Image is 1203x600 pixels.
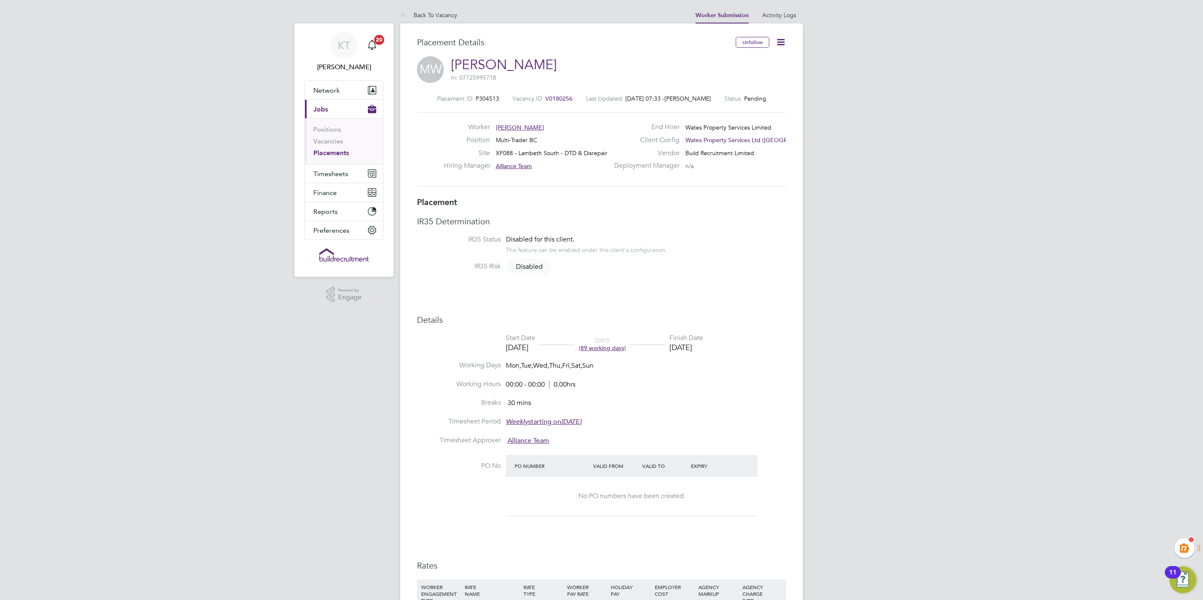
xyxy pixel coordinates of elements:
[417,462,501,470] label: PO No
[664,95,711,102] span: [PERSON_NAME]
[476,95,499,102] span: P304513
[591,458,640,473] div: Valid From
[513,458,591,473] div: PO Number
[305,100,383,118] button: Jobs
[444,149,490,158] label: Site
[736,37,769,48] button: Unfollow
[417,314,786,325] h3: Details
[575,337,630,352] div: DAYS
[506,244,667,254] div: This feature can be enabled under this client's configuration.
[640,458,689,473] div: Valid To
[364,32,380,59] a: 20
[313,189,337,197] span: Finance
[374,35,384,45] span: 20
[417,436,501,445] label: Timesheet Approver
[326,287,362,303] a: Powered byEngage
[338,287,362,294] span: Powered by
[305,183,383,202] button: Finance
[305,32,383,72] a: KT[PERSON_NAME]
[508,258,551,275] span: Disabled
[1169,572,1177,583] div: 11
[586,95,622,102] label: Last Updated
[313,137,343,145] a: Vacancies
[669,343,703,352] div: [DATE]
[417,262,501,271] label: IR35 Risk
[305,81,383,99] button: Network
[305,202,383,221] button: Reports
[305,118,383,164] div: Jobs
[444,123,490,132] label: Worker
[451,57,557,73] a: [PERSON_NAME]
[533,361,549,370] span: Wed,
[417,417,501,426] label: Timesheet Period
[338,294,362,301] span: Engage
[338,40,350,51] span: KT
[562,361,571,370] span: Fri,
[294,23,393,277] nav: Main navigation
[508,399,531,407] span: 30 mins
[609,149,680,158] label: Vendor
[521,361,533,370] span: Tue,
[506,343,535,352] div: [DATE]
[496,149,607,157] span: XF088 - Lambeth South - DTD & Disrepair
[609,136,680,145] label: Client Config
[506,361,521,370] span: Mon,
[417,37,729,48] h3: Placement Details
[609,161,680,170] label: Deployment Manager
[417,380,501,389] label: Working Hours
[571,361,582,370] span: Sat,
[514,492,749,501] div: No PO numbers have been created.
[762,11,796,19] a: Activity Logs
[506,418,528,426] em: Weekly
[313,125,341,133] a: Positions
[506,334,535,343] div: Start Date
[305,221,383,239] button: Preferences
[417,398,501,407] label: Breaks
[625,95,664,102] span: [DATE] 07:33 -
[400,11,457,19] a: Back To Vacancy
[513,95,542,102] label: Vacancy ID
[1169,566,1196,593] button: Open Resource Center, 11 new notifications
[417,560,786,571] h3: Rates
[744,95,766,102] span: Pending
[695,12,749,19] a: Worker Submission
[313,105,328,113] span: Jobs
[506,380,575,389] div: 00:00 - 00:00
[561,418,581,426] em: [DATE]
[305,62,383,72] span: Kiera Troutt
[506,418,581,426] span: starting on
[451,74,496,81] span: m: 07725995718
[313,170,348,178] span: Timesheets
[313,86,340,94] span: Network
[545,95,573,102] span: V0180256
[417,197,457,207] b: Placement
[582,361,594,370] span: Sun
[496,162,532,170] span: Alliance Team
[506,235,574,244] span: Disabled for this client.
[685,136,830,144] span: Wates Property Services Ltd ([GEOGRAPHIC_DATA]…
[444,161,490,170] label: Hiring Manager
[417,235,501,244] label: IR35 Status
[669,334,703,343] div: Finish Date
[305,164,383,183] button: Timesheets
[689,458,738,473] div: Expiry
[313,149,349,157] a: Placements
[319,248,369,262] img: buildrec-logo-retina.png
[313,226,349,234] span: Preferences
[685,162,694,170] span: n/a
[724,95,741,102] label: Status
[579,344,626,352] span: (89 working days)
[417,361,501,370] label: Working Days
[417,56,444,83] span: MW
[685,149,754,157] span: Build Recruitment Limited
[496,136,537,144] span: Multi-Trader BC
[496,124,544,131] span: [PERSON_NAME]
[305,248,383,262] a: Go to home page
[549,361,562,370] span: Thu,
[313,208,338,216] span: Reports
[549,380,575,389] span: 0.00hrs
[417,216,786,227] h3: IR35 Determination
[444,136,490,145] label: Position
[609,123,680,132] label: End Hirer
[685,124,771,131] span: Wates Property Services Limited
